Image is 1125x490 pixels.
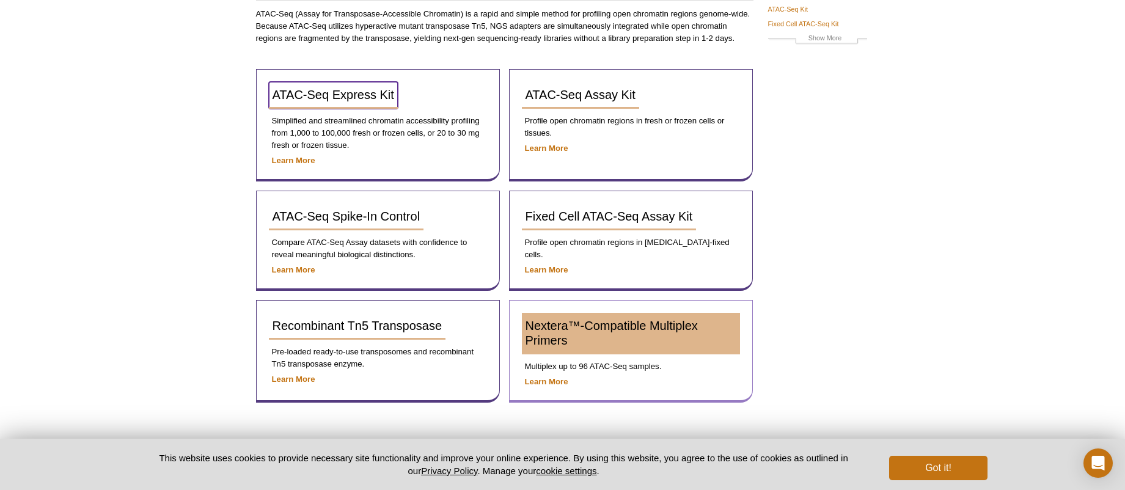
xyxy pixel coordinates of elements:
span: Fixed Cell ATAC-Seq Assay Kit [526,210,693,223]
a: Privacy Policy [421,466,477,476]
span: Nextera™-Compatible Multiplex Primers [526,319,698,347]
a: Show More [768,32,867,46]
p: Profile open chromatin regions in fresh or frozen cells or tissues. [522,115,740,139]
a: Learn More [525,265,568,274]
p: Profile open chromatin regions in [MEDICAL_DATA]-fixed cells. [522,236,740,261]
div: Open Intercom Messenger [1083,448,1113,478]
a: ATAC-Seq Assay Kit [522,82,639,109]
p: Simplified and streamlined chromatin accessibility profiling from 1,000 to 100,000 fresh or froze... [269,115,487,152]
a: Learn More [272,375,315,384]
a: Nextera™-Compatible Multiplex Primers [522,313,740,354]
button: Got it! [889,456,987,480]
a: ATAC-Seq Express Kit [269,82,398,109]
a: ATAC-Seq Kit [768,4,808,15]
span: ATAC-Seq Express Kit [273,88,394,101]
a: Fixed Cell ATAC-Seq Assay Kit [522,203,697,230]
button: cookie settings [536,466,596,476]
p: Compare ATAC-Seq Assay datasets with confidence to reveal meaningful biological distinctions. [269,236,487,261]
p: Multiplex up to 96 ATAC-Seq samples. [522,360,740,373]
p: ATAC-Seq (Assay for Transposase-Accessible Chromatin) is a rapid and simple method for profiling ... [256,8,753,45]
a: ATAC-Seq Spike-In Control [269,203,424,230]
a: Learn More [525,144,568,153]
p: Pre-loaded ready-to-use transposomes and recombinant Tn5 transposase enzyme. [269,346,487,370]
a: Learn More [525,377,568,386]
span: ATAC-Seq Spike-In Control [273,210,420,223]
a: Learn More [272,265,315,274]
a: Learn More [272,156,315,165]
a: Fixed Cell ATAC-Seq Kit [768,18,839,29]
p: This website uses cookies to provide necessary site functionality and improve your online experie... [138,452,870,477]
span: ATAC-Seq Assay Kit [526,88,636,101]
span: Recombinant Tn5 Transposase [273,319,442,332]
a: Recombinant Tn5 Transposase [269,313,446,340]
